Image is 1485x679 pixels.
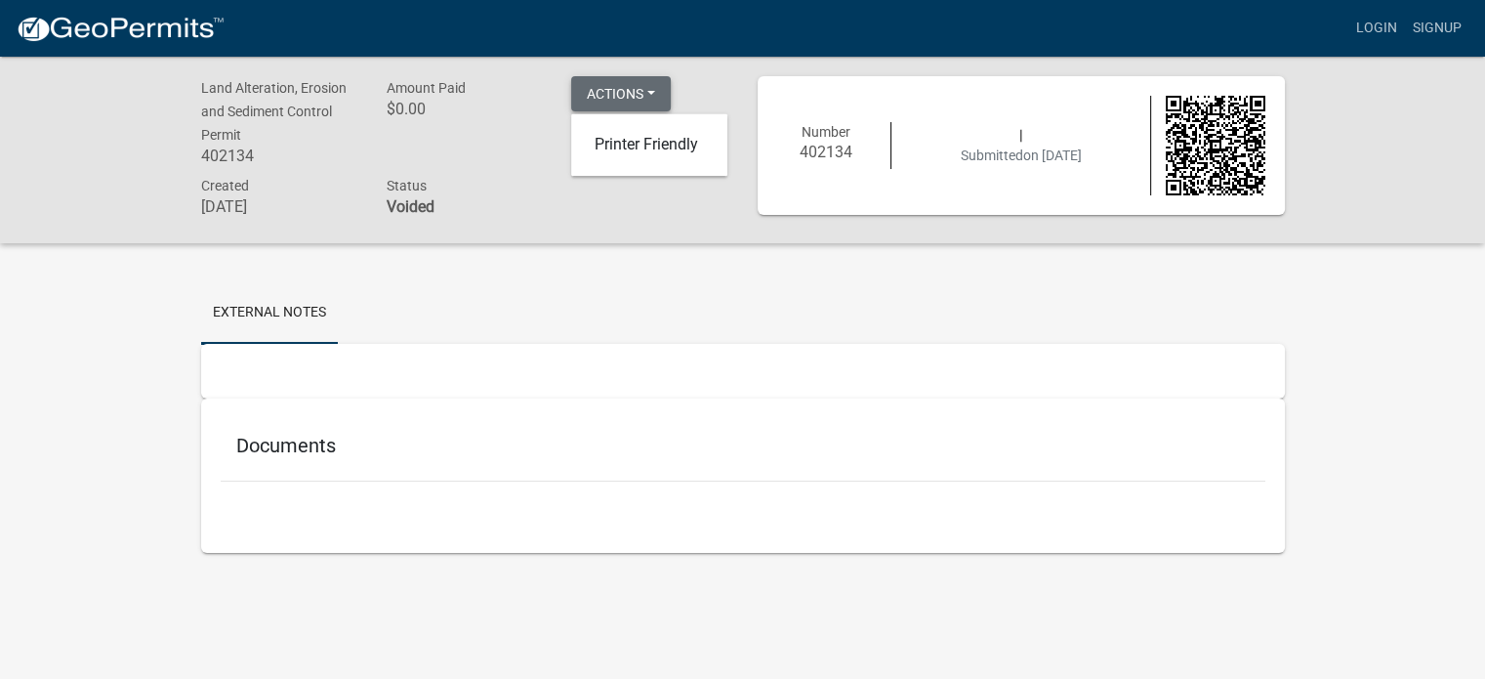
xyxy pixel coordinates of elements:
h6: 402134 [777,143,877,161]
span: Land Alteration, Erosion and Sediment Control Permit [201,80,347,143]
img: QR code [1166,96,1265,195]
strong: Voided [386,197,433,216]
span: | [1019,127,1022,143]
button: Actions [571,76,671,111]
span: Created [201,178,249,193]
a: Signup [1405,10,1469,47]
span: Amount Paid [386,80,465,96]
a: Login [1348,10,1405,47]
a: Printer Friendly [571,122,727,169]
div: Actions [571,114,727,177]
span: Status [386,178,426,193]
span: Number [802,124,850,140]
span: Submitted on [DATE] [961,148,1082,163]
h5: Documents [236,434,1250,457]
h6: 402134 [201,147,357,165]
h6: $0.00 [386,100,542,118]
h6: [DATE] [201,197,357,216]
a: External Notes [201,282,338,345]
